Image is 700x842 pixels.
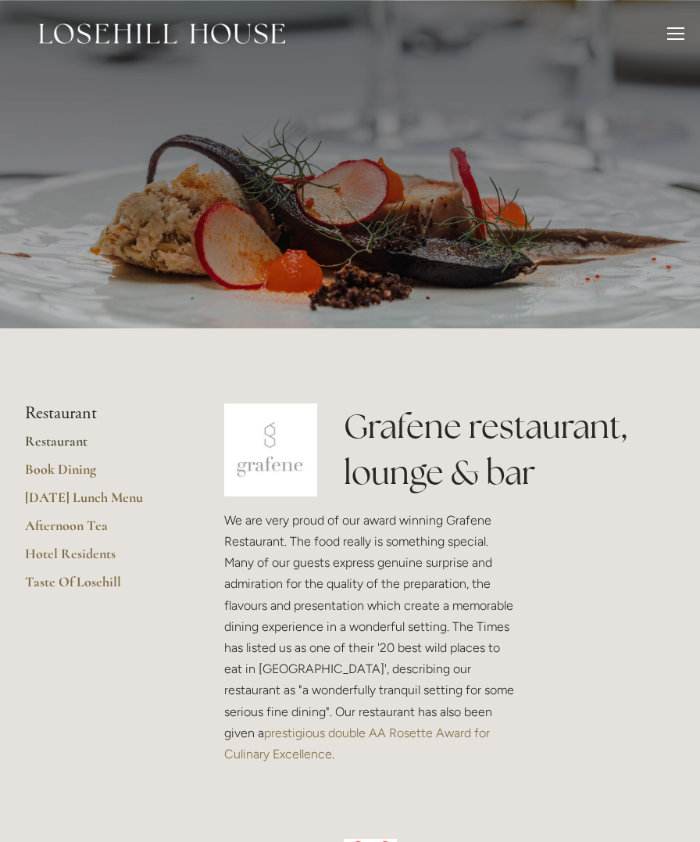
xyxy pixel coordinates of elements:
[25,517,174,545] a: Afternoon Tea
[344,403,675,496] h1: Grafene restaurant, lounge & bar
[224,726,493,761] a: prestigious double AA Rosette Award for Culinary Excellence
[25,489,174,517] a: [DATE] Lunch Menu
[25,460,174,489] a: Book Dining
[224,403,317,496] img: grafene.jpg
[25,432,174,460] a: Restaurant
[224,510,516,765] p: We are very proud of our award winning Grafene Restaurant. The food really is something special. ...
[25,545,174,573] a: Hotel Residents
[25,573,174,601] a: Taste Of Losehill
[39,23,285,44] img: Losehill House
[25,403,174,424] li: Restaurant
